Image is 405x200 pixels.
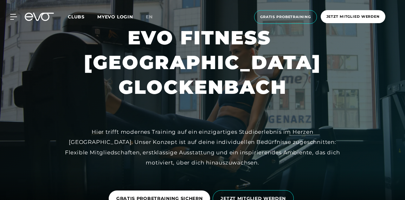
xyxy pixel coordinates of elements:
span: Jetzt Mitglied werden [326,14,380,19]
span: Clubs [68,14,85,20]
span: en [146,14,153,20]
a: Clubs [68,14,97,20]
a: en [146,13,160,21]
a: Gratis Probetraining [252,10,319,24]
div: Hier trifft modernes Training auf ein einzigartiges Studioerlebnis im Herzen [GEOGRAPHIC_DATA]. U... [60,127,345,168]
a: MYEVO LOGIN [97,14,133,20]
h1: EVO FITNESS [GEOGRAPHIC_DATA] GLOCKENBACH [5,25,400,100]
span: Gratis Probetraining [260,14,311,20]
a: Jetzt Mitglied werden [319,10,387,24]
